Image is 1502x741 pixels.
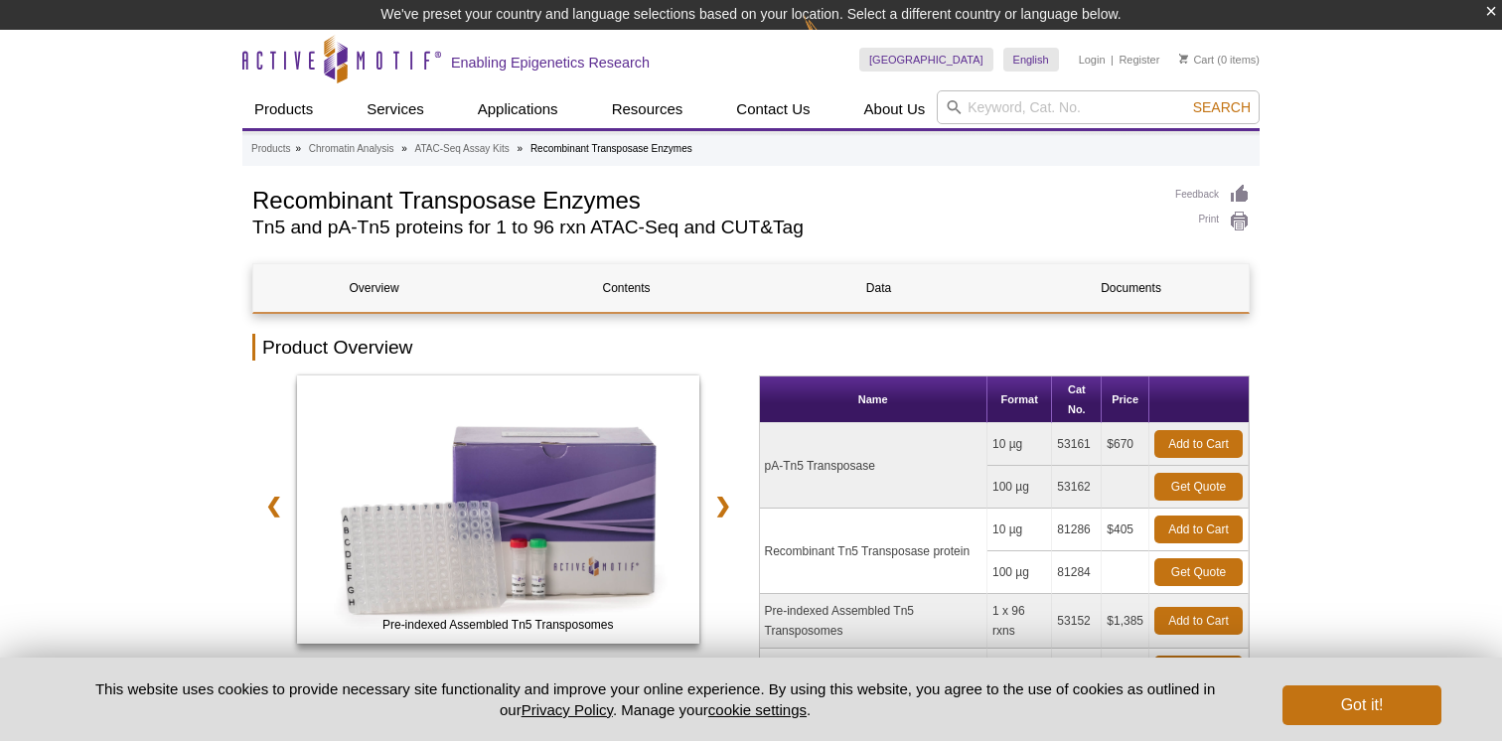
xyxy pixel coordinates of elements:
[1010,264,1252,312] a: Documents
[1052,551,1102,594] td: 81284
[309,140,394,158] a: Chromatin Analysis
[1154,516,1243,543] a: Add to Cart
[1052,376,1102,423] th: Cat No.
[1187,98,1257,116] button: Search
[522,701,613,718] a: Privacy Policy
[937,90,1260,124] input: Keyword, Cat. No.
[1282,685,1441,725] button: Got it!
[415,140,510,158] a: ATAC-Seq Assay Kits
[1102,423,1149,466] td: $670
[1102,649,1149,691] td: $630
[1079,53,1106,67] a: Login
[1052,509,1102,551] td: 81286
[252,219,1155,236] h2: Tn5 and pA-Tn5 proteins for 1 to 96 rxn ATAC-Seq and CUT&Tag
[1052,423,1102,466] td: 53161
[355,90,436,128] a: Services
[297,375,699,644] img: Pre-indexed Assembled Tn5 Transposomes
[1052,649,1102,691] td: 53153
[253,264,495,312] a: Overview
[252,334,1250,361] h2: Product Overview
[1154,656,1243,683] a: Add to Cart
[987,649,1052,691] td: 1 set
[451,54,650,72] h2: Enabling Epigenetics Research
[760,594,987,649] td: Pre-indexed Assembled Tn5 Transposomes
[1154,473,1243,501] a: Get Quote
[1179,48,1260,72] li: (0 items)
[1111,48,1114,72] li: |
[760,376,987,423] th: Name
[1154,558,1243,586] a: Get Quote
[466,90,570,128] a: Applications
[1119,53,1159,67] a: Register
[987,423,1052,466] td: 10 µg
[252,483,295,528] a: ❮
[987,509,1052,551] td: 10 µg
[859,48,993,72] a: [GEOGRAPHIC_DATA]
[852,90,938,128] a: About Us
[804,15,856,62] img: Change Here
[1179,54,1188,64] img: Your Cart
[1003,48,1059,72] a: English
[301,615,694,635] span: Pre-indexed Assembled Tn5 Transposomes
[1175,211,1250,232] a: Print
[530,143,692,154] li: Recombinant Transposase Enzymes
[1102,509,1149,551] td: $405
[1154,430,1243,458] a: Add to Cart
[600,90,695,128] a: Resources
[61,678,1250,720] p: This website uses cookies to provide necessary site functionality and improve your online experie...
[1179,53,1214,67] a: Cart
[758,264,999,312] a: Data
[987,551,1052,594] td: 100 µg
[242,90,325,128] a: Products
[252,184,1155,214] h1: Recombinant Transposase Enzymes
[724,90,822,128] a: Contact Us
[987,466,1052,509] td: 100 µg
[987,376,1052,423] th: Format
[760,423,987,509] td: pA-Tn5 Transposase
[987,594,1052,649] td: 1 x 96 rxns
[760,649,987,691] td: ATAC-Seq Buffer Set
[1102,594,1149,649] td: $1,385
[1052,594,1102,649] td: 53152
[1154,607,1243,635] a: Add to Cart
[1175,184,1250,206] a: Feedback
[297,375,699,650] a: ATAC-Seq Kit
[251,140,290,158] a: Products
[1102,376,1149,423] th: Price
[401,143,407,154] li: »
[701,483,744,528] a: ❯
[1052,466,1102,509] td: 53162
[708,701,807,718] button: cookie settings
[1193,99,1251,115] span: Search
[518,143,524,154] li: »
[506,264,747,312] a: Contents
[760,509,987,594] td: Recombinant Tn5 Transposase protein
[295,143,301,154] li: »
